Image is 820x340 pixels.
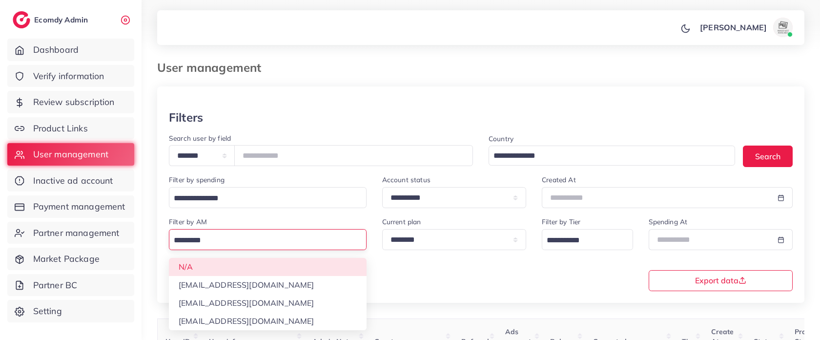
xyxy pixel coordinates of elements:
h3: Filters [169,110,203,125]
span: Product Links [33,122,88,135]
span: Partner BC [33,279,78,292]
a: Dashboard [7,39,134,61]
a: [PERSON_NAME]avatar [695,18,797,37]
label: Current plan [382,217,421,227]
a: Setting [7,300,134,322]
a: Verify information [7,65,134,87]
label: Country [489,134,513,144]
label: Created At [542,175,576,185]
span: Dashboard [33,43,79,56]
label: Spending At [649,217,688,227]
img: logo [13,11,30,28]
img: avatar [773,18,793,37]
a: Inactive ad account [7,170,134,192]
span: Market Package [33,253,100,265]
h2: Ecomdy Admin [34,15,90,24]
h3: User management [157,61,269,75]
span: Payment management [33,200,125,213]
a: Market Package [7,248,134,270]
label: Filter by spending [169,175,225,185]
label: Filter by Tier [542,217,580,227]
a: Payment management [7,195,134,218]
span: Setting [33,305,62,318]
span: Review subscription [33,96,115,108]
span: Export data [695,276,746,284]
div: Search for option [169,187,367,208]
div: Search for option [542,229,633,250]
span: Inactive ad account [33,174,113,187]
a: Partner BC [7,274,134,297]
input: Search for option [170,191,354,206]
button: Search [743,146,793,167]
div: Search for option [489,146,735,166]
label: Filter by AM [169,217,207,227]
input: Search for option [170,233,354,248]
li: [EMAIL_ADDRESS][DOMAIN_NAME] [169,312,367,330]
a: logoEcomdy Admin [13,11,90,28]
li: [EMAIL_ADDRESS][DOMAIN_NAME] [169,294,367,312]
div: Search for option [169,229,367,250]
label: Account status [382,175,430,185]
span: Partner management [33,227,120,239]
a: Partner management [7,222,134,244]
a: Product Links [7,117,134,140]
li: N/A [169,258,367,276]
span: User management [33,148,108,161]
label: Search user by field [169,133,231,143]
span: Verify information [33,70,104,83]
button: Export data [649,270,793,291]
li: [EMAIL_ADDRESS][DOMAIN_NAME] [169,276,367,294]
input: Search for option [490,149,722,164]
input: Search for option [543,233,620,248]
p: [PERSON_NAME] [700,21,767,33]
a: Review subscription [7,91,134,113]
a: User management [7,143,134,166]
